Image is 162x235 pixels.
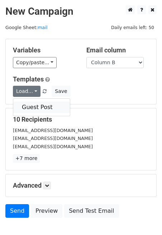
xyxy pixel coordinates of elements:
button: Save [52,86,70,97]
small: [EMAIL_ADDRESS][DOMAIN_NAME] [13,144,93,149]
a: Send [5,204,29,218]
h2: New Campaign [5,5,157,18]
a: Preview [31,204,62,218]
h5: Variables [13,46,76,54]
span: Daily emails left: 50 [109,24,157,32]
a: Guest Post [13,102,70,113]
h5: Email column [86,46,149,54]
a: Templates [13,75,44,83]
a: Load... [13,86,40,97]
a: Copy/paste... [13,57,57,68]
small: Google Sheet: [5,25,48,30]
a: Daily emails left: 50 [109,25,157,30]
h5: 10 Recipients [13,116,149,123]
small: [EMAIL_ADDRESS][DOMAIN_NAME] [13,128,93,133]
a: +7 more [13,154,40,163]
a: mail [38,25,47,30]
iframe: Chat Widget [126,201,162,235]
small: [EMAIL_ADDRESS][DOMAIN_NAME] [13,136,93,141]
a: Send Test Email [64,204,119,218]
h5: Advanced [13,182,149,189]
